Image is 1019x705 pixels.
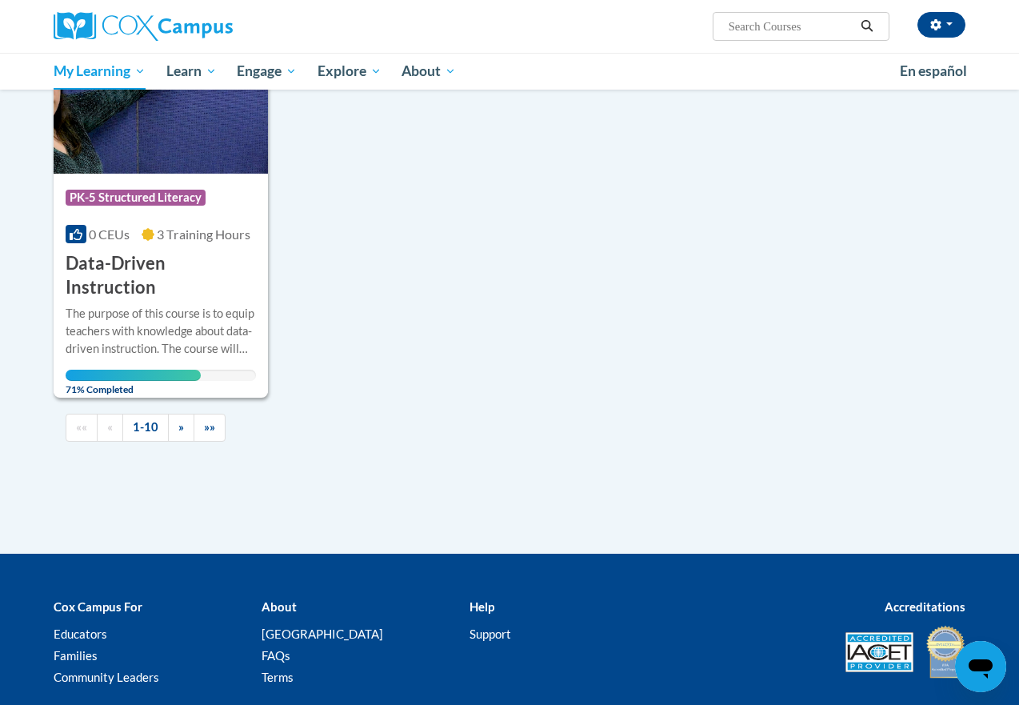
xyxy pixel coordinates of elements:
[194,414,226,442] a: End
[925,624,965,680] img: IDA® Accredited
[917,12,965,38] button: Account Settings
[66,251,256,301] h3: Data-Driven Instruction
[107,420,113,434] span: «
[262,670,294,684] a: Terms
[855,17,879,36] button: Search
[89,226,130,242] span: 0 CEUs
[178,420,184,434] span: »
[54,12,342,41] a: Cox Campus
[54,12,233,41] img: Cox Campus
[900,62,967,79] span: En español
[470,627,511,641] a: Support
[54,670,159,684] a: Community Leaders
[54,599,142,614] b: Cox Campus For
[54,10,268,398] a: Course LogoPK-5 Structured Literacy0 CEUs3 Training Hours Data-Driven InstructionThe purpose of t...
[54,10,268,174] img: Course Logo
[166,62,217,81] span: Learn
[845,632,913,672] img: Accredited IACET® Provider
[157,226,250,242] span: 3 Training Hours
[402,62,456,81] span: About
[43,53,156,90] a: My Learning
[318,62,382,81] span: Explore
[237,62,297,81] span: Engage
[66,305,256,358] div: The purpose of this course is to equip teachers with knowledge about data-driven instruction. The...
[226,53,307,90] a: Engage
[54,62,146,81] span: My Learning
[66,370,201,381] div: Your progress
[66,190,206,206] span: PK-5 Structured Literacy
[156,53,227,90] a: Learn
[66,370,201,395] span: 71% Completed
[727,17,855,36] input: Search Courses
[66,414,98,442] a: Begining
[307,53,392,90] a: Explore
[885,599,965,614] b: Accreditations
[392,53,467,90] a: About
[122,414,169,442] a: 1-10
[262,599,297,614] b: About
[54,627,107,641] a: Educators
[97,414,123,442] a: Previous
[262,627,383,641] a: [GEOGRAPHIC_DATA]
[889,54,977,88] a: En español
[54,648,98,663] a: Families
[42,53,977,90] div: Main menu
[470,599,494,614] b: Help
[955,641,1006,692] iframe: Button to launch messaging window
[76,420,87,434] span: ««
[262,648,290,663] a: FAQs
[168,414,194,442] a: Next
[204,420,215,434] span: »»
